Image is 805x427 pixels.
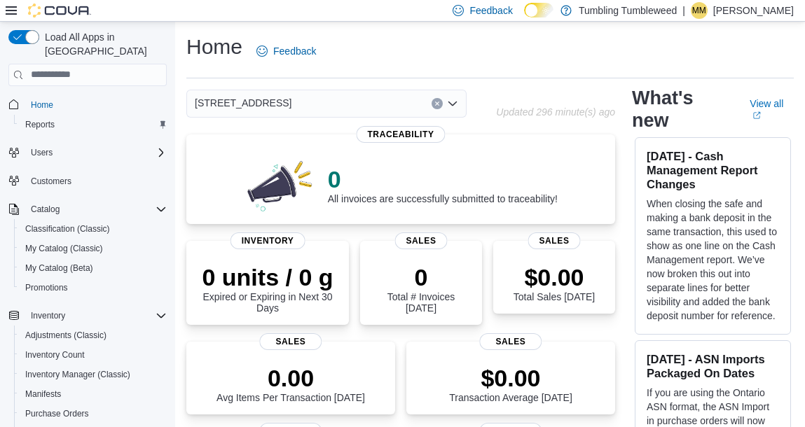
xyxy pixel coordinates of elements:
h1: Home [186,33,242,61]
p: Updated 296 minute(s) ago [496,106,615,118]
span: Inventory [25,307,167,324]
a: My Catalog (Classic) [20,240,109,257]
button: Classification (Classic) [14,219,172,239]
span: My Catalog (Classic) [25,243,103,254]
div: Total # Invoices [DATE] [371,263,471,314]
div: Avg Items Per Transaction [DATE] [216,364,365,403]
a: Inventory Count [20,346,90,363]
span: Load All Apps in [GEOGRAPHIC_DATA] [39,30,167,58]
span: Inventory [31,310,65,321]
span: Reports [25,119,55,130]
button: Inventory Count [14,345,172,365]
p: 0 [328,165,558,193]
span: Manifests [25,388,61,400]
p: 0 [371,263,471,291]
svg: External link [752,111,761,120]
span: [STREET_ADDRESS] [195,94,291,111]
p: | [682,2,685,19]
a: Purchase Orders [20,405,95,422]
span: Home [31,99,53,111]
span: Catalog [25,201,167,218]
p: Tumbling Tumbleweed [579,2,677,19]
button: My Catalog (Classic) [14,239,172,258]
span: Traceability [356,126,445,143]
span: Promotions [25,282,68,293]
span: Inventory [231,232,305,249]
h3: [DATE] - ASN Imports Packaged On Dates [647,352,779,380]
a: Adjustments (Classic) [20,327,112,344]
span: Classification (Classic) [25,223,110,234]
button: Inventory [25,307,71,324]
span: Manifests [20,386,167,402]
a: Classification (Classic) [20,220,116,237]
span: My Catalog (Classic) [20,240,167,257]
a: Reports [20,116,60,133]
span: Users [25,144,167,161]
a: Home [25,97,59,113]
span: Inventory Manager (Classic) [20,366,167,383]
span: Inventory Count [20,346,167,363]
a: Promotions [20,279,74,296]
button: Reports [14,115,172,134]
span: Home [25,96,167,113]
p: When closing the safe and making a bank deposit in the same transaction, this used to show as one... [647,197,779,323]
button: Inventory Manager (Classic) [14,365,172,384]
span: Sales [479,333,542,350]
span: Classification (Classic) [20,220,167,237]
a: Customers [25,173,77,190]
span: Sales [528,232,581,249]
span: Promotions [20,279,167,296]
span: Feedback [273,44,316,58]
a: Manifests [20,386,67,402]
button: Clear input [432,98,443,109]
button: Adjustments (Classic) [14,325,172,345]
span: Customers [25,172,167,190]
button: Customers [3,171,172,191]
button: My Catalog (Beta) [14,258,172,278]
button: Users [25,144,58,161]
span: Sales [259,333,322,350]
span: Customers [31,176,71,187]
span: Adjustments (Classic) [25,330,106,341]
img: 0 [244,157,317,213]
button: Home [3,94,172,115]
div: All invoices are successfully submitted to traceability! [328,165,558,204]
span: Users [31,147,53,158]
span: My Catalog (Beta) [20,260,167,276]
span: Sales [395,232,448,249]
img: Cova [28,3,91,17]
p: $0.00 [449,364,572,392]
span: Inventory Count [25,349,85,360]
a: View allExternal link [750,98,794,120]
p: $0.00 [514,263,595,291]
p: 0 units / 0 g [198,263,338,291]
button: Open list of options [447,98,458,109]
h2: What's new [632,87,733,132]
button: Purchase Orders [14,404,172,423]
span: Inventory Manager (Classic) [25,369,130,380]
h3: [DATE] - Cash Management Report Changes [647,149,779,191]
a: Inventory Manager (Classic) [20,366,136,383]
button: Promotions [14,278,172,297]
button: Manifests [14,384,172,404]
div: Expired or Expiring in Next 30 Days [198,263,338,314]
div: Total Sales [DATE] [514,263,595,302]
button: Catalog [25,201,65,218]
span: Adjustments (Classic) [20,327,167,344]
button: Users [3,143,172,162]
span: Feedback [469,3,512,17]
span: Catalog [31,204,60,215]
p: 0.00 [216,364,365,392]
button: Catalog [3,199,172,219]
div: Transaction Average [DATE] [449,364,572,403]
div: Mike Martinez [691,2,708,19]
span: My Catalog (Beta) [25,262,93,274]
button: Inventory [3,306,172,325]
span: Purchase Orders [20,405,167,422]
span: Purchase Orders [25,408,89,419]
span: Reports [20,116,167,133]
span: MM [692,2,706,19]
a: Feedback [251,37,322,65]
p: [PERSON_NAME] [713,2,794,19]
